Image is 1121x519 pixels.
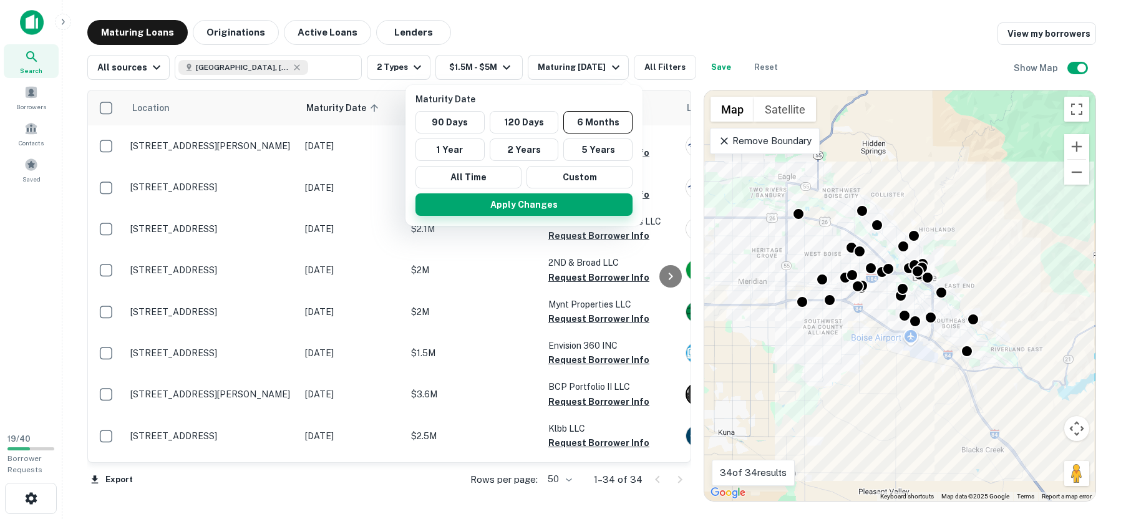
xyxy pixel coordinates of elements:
p: Maturity Date [415,92,638,106]
button: 2 Years [490,138,559,161]
button: 6 Months [563,111,633,133]
button: Custom [527,166,633,188]
button: 5 Years [563,138,633,161]
button: Apply Changes [415,193,633,216]
button: 90 Days [415,111,485,133]
button: All Time [415,166,522,188]
button: 120 Days [490,111,559,133]
button: 1 Year [415,138,485,161]
iframe: Chat Widget [1059,379,1121,439]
